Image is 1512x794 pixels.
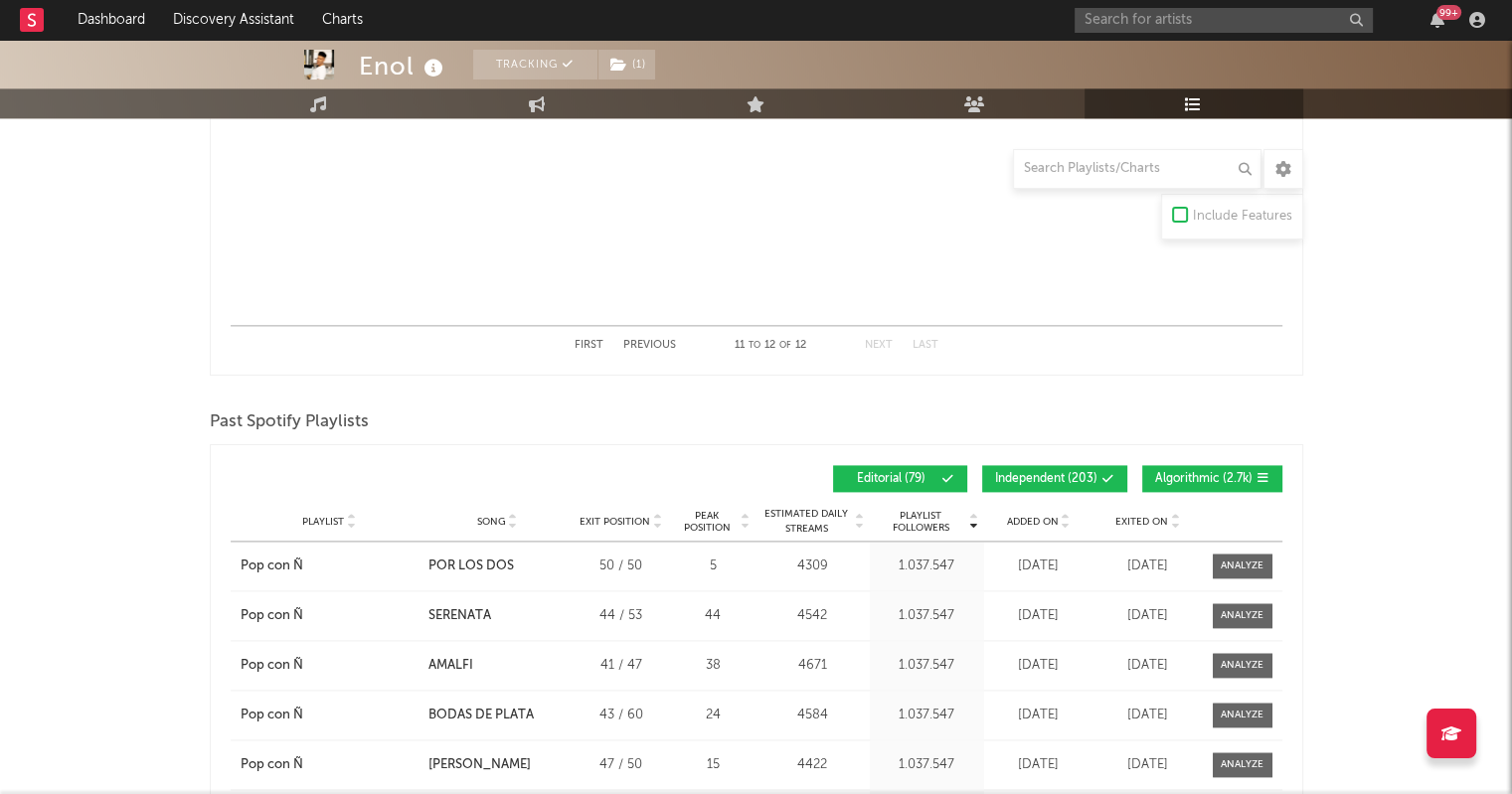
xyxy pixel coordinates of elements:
a: Pop con Ñ [241,606,420,626]
button: 99+ [1430,12,1444,28]
div: [DATE] [1098,606,1198,626]
span: Playlist Followers [875,510,967,534]
div: BODAS DE PLATA [428,706,534,725]
span: Song [477,516,506,528]
div: Pop con Ñ [241,606,303,626]
div: Include Features [1193,205,1292,229]
span: Playlist [302,516,344,528]
div: 1.037.547 [875,556,979,576]
a: SERENATA [428,606,566,626]
span: Exited On [1115,516,1168,528]
span: of [779,341,791,350]
div: POR LOS DOS [428,556,514,576]
span: to [749,341,760,350]
div: 24 [676,706,751,725]
div: SERENATA [428,606,491,626]
div: [DATE] [989,606,1089,626]
span: Editorial ( 79 ) [846,473,937,485]
a: AMALFI [428,656,566,676]
div: [DATE] [989,556,1089,576]
div: Pop con Ñ [241,556,303,576]
div: 4584 [760,706,865,725]
button: Previous [623,340,676,351]
div: [DATE] [989,755,1089,775]
span: Algorithmic ( 2.7k ) [1155,473,1253,485]
div: 50 / 50 [577,556,666,576]
span: Peak Position [676,510,739,534]
div: Pop con Ñ [241,656,303,676]
div: 38 [676,656,751,676]
input: Search for artists [1075,8,1373,33]
div: 47 / 50 [577,755,666,775]
div: 1.037.547 [875,656,979,676]
div: 44 / 53 [577,606,666,626]
div: 41 / 47 [577,656,666,676]
div: Pop con Ñ [241,706,303,725]
a: Pop con Ñ [241,706,420,725]
span: Exit Position [580,516,650,528]
a: [PERSON_NAME] [428,755,566,775]
a: Pop con Ñ [241,755,420,775]
div: 4542 [760,606,865,626]
span: ( 1 ) [597,50,656,79]
div: AMALFI [428,656,473,676]
button: Last [913,340,938,351]
button: Tracking [473,50,597,79]
div: 11 12 12 [716,334,825,358]
a: Pop con Ñ [241,556,420,576]
div: 15 [676,755,751,775]
button: First [575,340,603,351]
button: (1) [598,50,655,79]
div: [DATE] [989,656,1089,676]
div: 99 + [1436,5,1461,20]
div: [DATE] [1098,656,1198,676]
div: 1.037.547 [875,606,979,626]
a: BODAS DE PLATA [428,706,566,725]
div: Pop con Ñ [241,755,303,775]
div: 1.037.547 [875,706,979,725]
div: 43 / 60 [577,706,666,725]
div: 1.037.547 [875,755,979,775]
button: Algorithmic(2.7k) [1142,465,1282,492]
a: Pop con Ñ [241,656,420,676]
button: Editorial(79) [833,465,967,492]
input: Search Playlists/Charts [1013,149,1261,189]
button: Independent(203) [982,465,1127,492]
button: Next [865,340,893,351]
div: 5 [676,556,751,576]
span: Added On [1007,516,1059,528]
span: Past Spotify Playlists [210,410,369,434]
div: 4671 [760,656,865,676]
div: [PERSON_NAME] [428,755,531,775]
div: Enol [359,50,448,82]
div: 4309 [760,556,865,576]
a: POR LOS DOS [428,556,566,576]
div: [DATE] [1098,556,1198,576]
div: [DATE] [1098,755,1198,775]
div: [DATE] [989,706,1089,725]
div: 44 [676,606,751,626]
span: Estimated Daily Streams [760,507,853,537]
span: Independent ( 203 ) [995,473,1097,485]
div: 4422 [760,755,865,775]
div: [DATE] [1098,706,1198,725]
